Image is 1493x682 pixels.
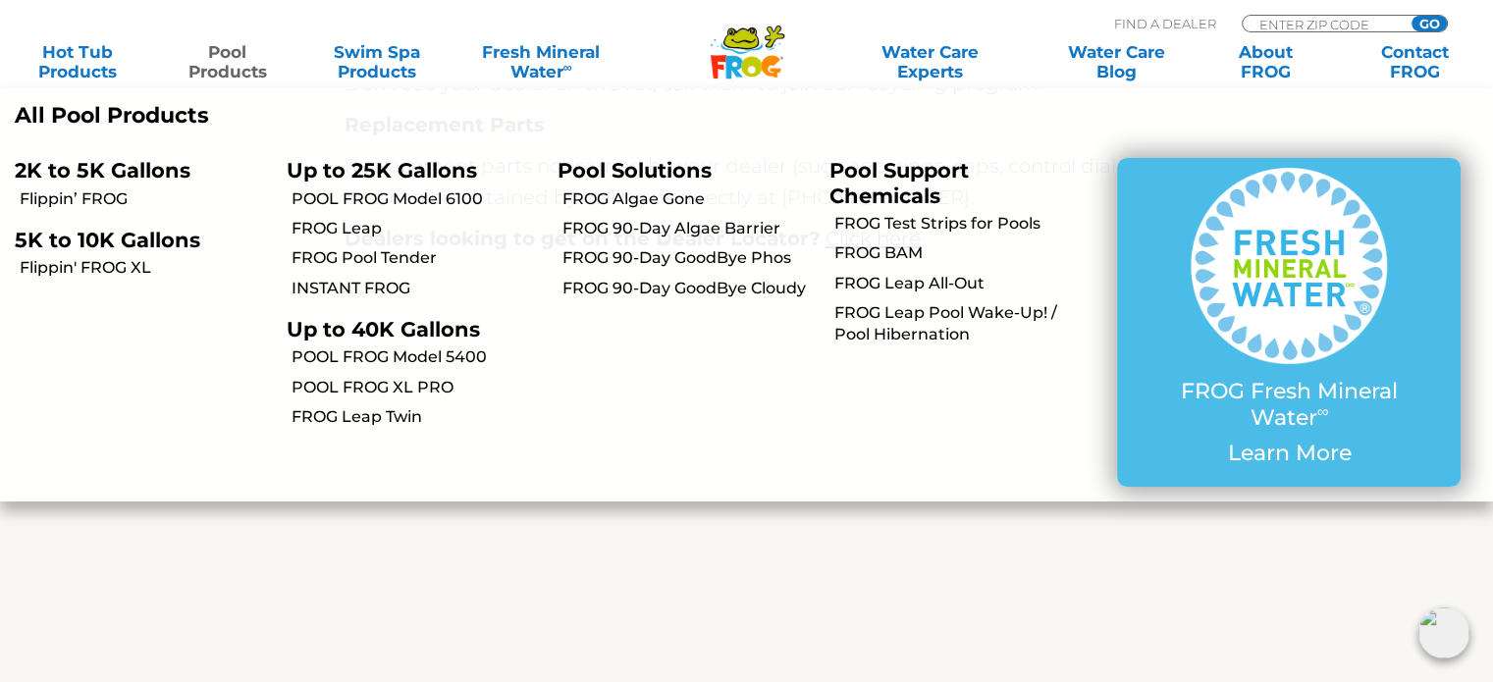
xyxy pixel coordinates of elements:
a: INSTANT FROG [292,278,544,299]
sup: ∞ [1316,401,1328,421]
a: AboutFROG [1207,42,1323,81]
a: FROG Leap All-Out [834,273,1087,294]
p: Up to 40K Gallons [287,317,529,341]
a: FROG Test Strips for Pools [834,213,1087,235]
p: 5K to 10K Gallons [15,228,257,252]
a: FROG Algae Gone [562,188,815,210]
a: FROG Leap Twin [292,406,544,428]
a: Flippin' FROG XL [20,257,272,279]
a: FROG Leap [292,218,544,239]
a: Water CareBlog [1058,42,1174,81]
a: All Pool Products [15,103,731,129]
p: 2K to 5K Gallons [15,158,257,183]
sup: ∞ [562,60,571,75]
a: FROG Pool Tender [292,247,544,269]
a: PoolProducts [169,42,285,81]
a: FROG 90-Day GoodBye Phos [562,247,815,269]
a: Fresh MineralWater∞ [468,42,613,81]
p: Up to 25K Gallons [287,158,529,183]
p: Find A Dealer [1114,15,1216,32]
a: Swim SpaProducts [319,42,435,81]
a: FROG 90-Day Algae Barrier [562,218,815,239]
a: POOL FROG Model 6100 [292,188,544,210]
p: FROG Fresh Mineral Water [1156,379,1421,431]
a: POOL FROG Model 5400 [292,346,544,368]
input: GO [1412,16,1447,31]
a: Pool Solutions [558,158,712,183]
a: FROG Fresh Mineral Water∞ Learn More [1156,168,1421,476]
p: Pool Support Chemicals [829,158,1072,207]
img: openIcon [1418,607,1469,658]
a: FROG Leap Pool Wake-Up! / Pool Hibernation [834,302,1087,346]
p: Learn More [1156,441,1421,466]
a: Water CareExperts [835,42,1025,81]
a: Flippin’ FROG [20,188,272,210]
input: Zip Code Form [1257,16,1390,32]
a: ContactFROG [1358,42,1473,81]
a: POOL FROG XL PRO [292,377,544,398]
a: FROG BAM [834,242,1087,264]
a: FROG 90-Day GoodBye Cloudy [562,278,815,299]
a: Hot TubProducts [20,42,135,81]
